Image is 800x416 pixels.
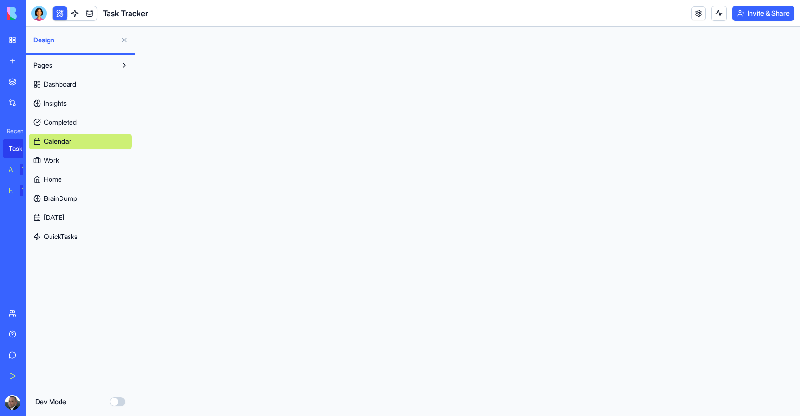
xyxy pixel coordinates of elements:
[732,6,794,21] button: Invite & Share
[20,164,35,175] div: TRY
[29,58,117,73] button: Pages
[44,79,76,89] span: Dashboard
[44,232,78,241] span: QuickTasks
[44,213,64,222] span: [DATE]
[29,210,132,225] a: [DATE]
[29,229,132,244] a: QuickTasks
[7,7,66,20] img: logo
[44,99,67,108] span: Insights
[29,172,132,187] a: Home
[44,156,59,165] span: Work
[44,137,71,146] span: Calendar
[35,397,66,406] label: Dev Mode
[29,96,132,111] a: Insights
[44,118,77,127] span: Completed
[29,153,132,168] a: Work
[3,181,41,200] a: Feedback FormTRY
[9,144,35,153] div: Task Tracker
[103,8,148,19] span: Task Tracker
[3,160,41,179] a: AI Logo GeneratorTRY
[5,395,20,410] img: ACg8ocLQfeGqdZ3OhSIw1SGuUDkSA8hRIU2mJPlIgC-TdvOJN466vaIWsA=s96-c
[20,185,35,196] div: TRY
[33,60,52,70] span: Pages
[29,191,132,206] a: BrainDump
[9,165,13,174] div: AI Logo Generator
[44,175,62,184] span: Home
[33,35,117,45] span: Design
[29,77,132,92] a: Dashboard
[3,128,23,135] span: Recent
[3,139,41,158] a: Task Tracker
[29,134,132,149] a: Calendar
[29,115,132,130] a: Completed
[9,186,13,195] div: Feedback Form
[44,194,77,203] span: BrainDump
